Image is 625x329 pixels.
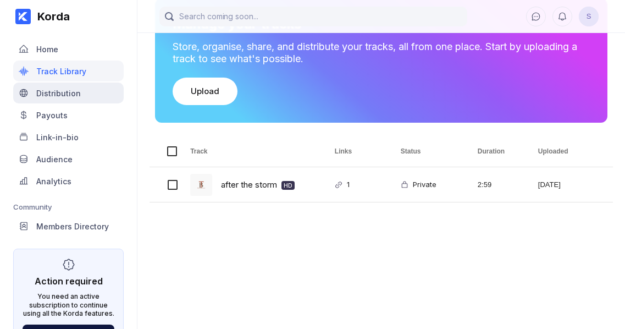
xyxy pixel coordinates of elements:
[401,147,421,155] span: Status
[190,147,207,155] span: Track
[36,177,71,186] div: Analytics
[478,147,505,155] span: Duration
[13,83,124,105] a: Distribution
[36,111,68,120] div: Payouts
[13,105,124,127] a: Payouts
[342,172,350,198] div: 1
[191,86,219,97] div: Upload
[13,127,124,149] a: Link-in-bio
[579,7,599,26] div: Sade
[36,67,86,76] div: Track Library
[13,171,124,193] a: Analytics
[13,39,124,61] a: Home
[36,89,81,98] div: Distribution
[190,174,212,196] img: cover art
[173,78,237,105] button: Upload
[36,45,58,54] div: Home
[579,7,599,26] button: S
[13,202,124,211] div: Community
[23,292,114,318] div: You need an active subscription to continue using all the Korda features.
[221,172,295,198] div: after the storm
[538,147,568,155] span: Uploaded
[159,7,467,26] input: Search coming soon...
[36,133,79,142] div: Link-in-bio
[525,167,613,202] div: [DATE]
[36,155,73,164] div: Audience
[36,222,109,231] div: Members Directory
[284,181,292,190] div: HD
[335,147,352,155] span: Links
[173,41,590,64] div: Store, organise, share, and distribute your tracks, all from one place. Start by uploading a trac...
[31,10,70,23] div: Korda
[35,276,103,287] div: Action required
[464,167,525,202] div: 2:59
[13,216,124,238] a: Members Directory
[408,172,436,198] div: Private
[13,149,124,171] a: Audience
[221,172,295,198] a: after the storm HD
[13,61,124,83] a: Track Library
